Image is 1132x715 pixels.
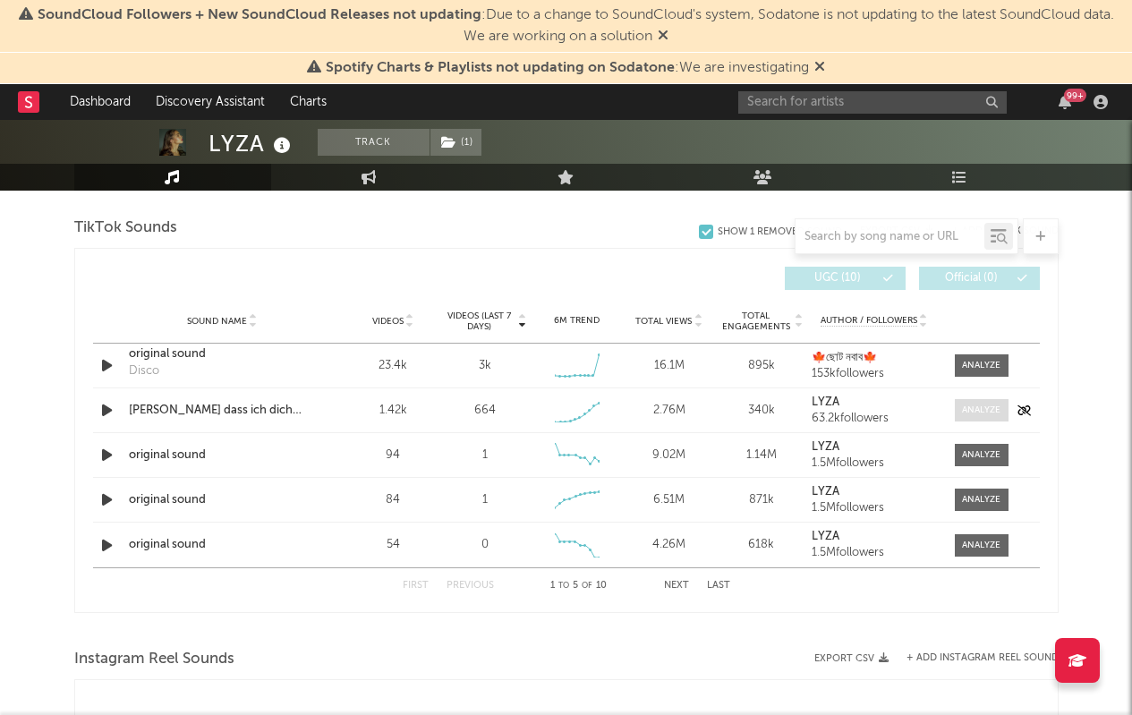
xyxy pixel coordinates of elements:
div: 1 [482,447,488,464]
button: First [403,581,429,591]
button: Next [664,581,689,591]
button: Track [318,129,430,156]
div: LYZA [209,129,295,158]
span: : Due to a change to SoundCloud's system, Sodatone is not updating to the latest SoundCloud data.... [38,8,1114,44]
button: Last [707,581,730,591]
span: Videos (last 7 days) [443,311,515,332]
div: 6.51M [627,491,711,509]
a: Dashboard [57,84,143,120]
a: original sound [129,345,316,363]
a: [PERSON_NAME] dass ich dich liebe [129,402,316,420]
div: 895k [719,357,803,375]
div: 871k [719,491,803,509]
input: Search by song name or URL [796,230,984,244]
div: 1.5M followers [812,502,936,515]
div: 153k followers [812,368,936,380]
span: Author / Followers [821,315,917,327]
button: (1) [430,129,481,156]
span: Sound Name [187,316,247,327]
span: Total Engagements [719,311,792,332]
div: 1.14M [719,447,803,464]
div: 0 [481,536,489,554]
button: UGC(10) [785,267,906,290]
div: 340k [719,402,803,420]
div: 84 [352,491,435,509]
span: Dismiss [658,30,668,44]
span: : We are investigating [326,61,809,75]
div: 1.5M followers [812,457,936,470]
button: Previous [447,581,494,591]
div: 94 [352,447,435,464]
button: 99+ [1059,95,1071,109]
input: Search for artists [738,91,1007,114]
a: original sound [129,491,316,509]
div: + Add Instagram Reel Sound [889,653,1059,663]
a: LYZA [812,441,936,454]
button: Official(0) [919,267,1040,290]
strong: LYZA [812,531,839,542]
span: ( 1 ) [430,129,482,156]
button: Export CSV [814,653,889,664]
div: 1.5M followers [812,547,936,559]
div: 99 + [1064,89,1086,102]
div: 664 [474,402,496,420]
div: 6M Trend [535,314,618,328]
span: Official ( 0 ) [931,273,1013,284]
div: 23.4k [352,357,435,375]
button: + Add Instagram Reel Sound [906,653,1059,663]
a: Charts [277,84,339,120]
strong: LYZA [812,486,839,498]
span: to [558,582,569,590]
span: TikTok Sounds [74,217,177,239]
div: Disco [129,362,159,380]
strong: 🍁ছোট নবাব🍁 [812,352,877,363]
a: LYZA [812,531,936,543]
span: of [582,582,592,590]
div: 3k [479,357,491,375]
a: original sound [129,447,316,464]
strong: LYZA [812,396,839,408]
span: UGC ( 10 ) [796,273,879,284]
div: 618k [719,536,803,554]
span: Videos [372,316,404,327]
a: original sound [129,536,316,554]
div: 16.1M [627,357,711,375]
a: Discovery Assistant [143,84,277,120]
div: 1 5 10 [530,575,628,597]
span: Total Views [635,316,692,327]
div: 9.02M [627,447,711,464]
a: LYZA [812,486,936,498]
a: LYZA [812,396,936,409]
span: Spotify Charts & Playlists not updating on Sodatone [326,61,675,75]
strong: LYZA [812,441,839,453]
span: Instagram Reel Sounds [74,649,234,670]
a: 🍁ছোট নবাব🍁 [812,352,936,364]
div: 1.42k [352,402,435,420]
span: SoundCloud Followers + New SoundCloud Releases not updating [38,8,481,22]
div: 2.76M [627,402,711,420]
div: 54 [352,536,435,554]
div: 1 [482,491,488,509]
div: 4.26M [627,536,711,554]
span: Dismiss [814,61,825,75]
div: 63.2k followers [812,413,936,425]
